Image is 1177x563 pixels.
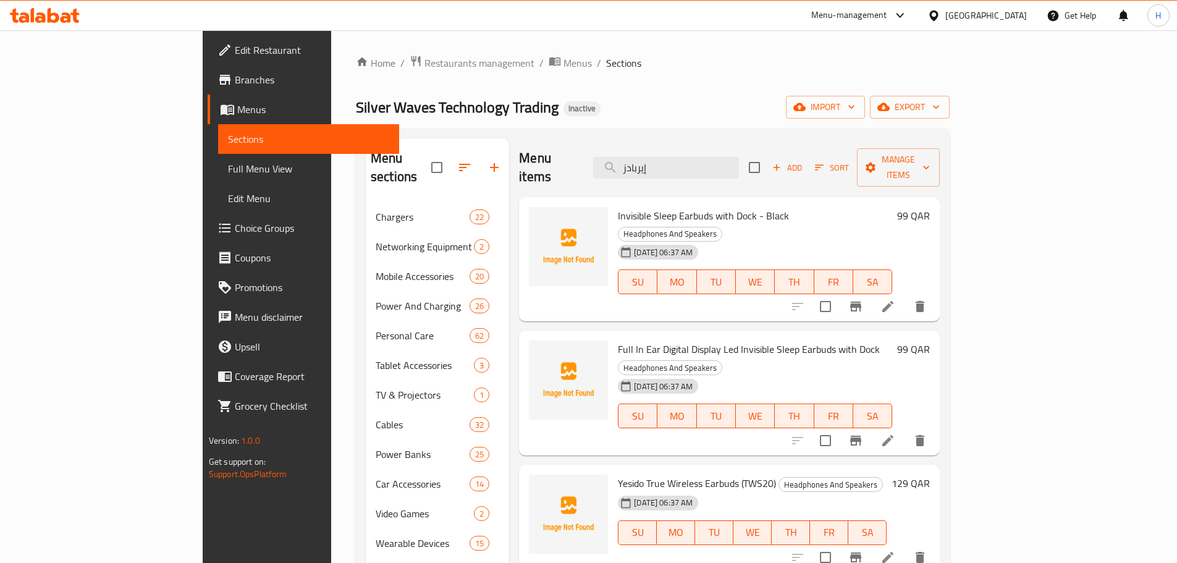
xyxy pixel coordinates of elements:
span: Yesido True Wireless Earbuds (TWS20) [618,474,776,493]
span: FR [815,523,843,541]
button: Sort [812,158,852,177]
div: items [474,387,489,402]
span: Sections [228,132,389,146]
span: WE [741,407,770,425]
div: Menu-management [811,8,887,23]
span: Menus [237,102,389,117]
button: MO [657,404,696,428]
span: Coupons [235,250,389,265]
div: Video Games [376,506,474,521]
h2: Menu sections [371,149,431,186]
a: Menus [208,95,399,124]
span: TU [702,273,731,291]
button: WE [736,269,775,294]
span: SA [858,273,887,291]
li: / [597,56,601,70]
span: Choice Groups [235,221,389,235]
div: items [470,447,489,462]
span: Chargers [376,210,470,224]
span: TH [780,273,809,291]
div: items [470,269,489,284]
li: / [400,56,405,70]
button: delete [905,426,935,455]
button: SU [618,520,657,545]
span: FR [819,273,848,291]
span: 2 [475,508,489,520]
span: Select all sections [424,155,450,180]
a: Grocery Checklist [208,391,399,421]
span: TU [700,523,728,541]
span: 14 [470,478,489,490]
span: Add item [767,158,807,177]
span: TH [777,523,805,541]
div: Power Banks [376,447,470,462]
span: Select to update [812,428,838,454]
img: Full In Ear Digital Display Led Invisible Sleep Earbuds with Dock [529,341,608,420]
div: items [474,506,489,521]
div: items [474,358,489,373]
span: Headphones And Speakers [618,361,722,375]
span: Personal Care [376,328,470,343]
span: WE [741,273,770,291]
span: SU [623,523,652,541]
a: Restaurants management [410,55,534,71]
div: Power Banks25 [366,439,509,469]
button: WE [733,520,772,545]
span: export [880,99,940,115]
span: Sort items [807,158,857,177]
button: SA [853,404,892,428]
div: Cables [376,417,470,432]
a: Menu disclaimer [208,302,399,332]
div: Power And Charging26 [366,291,509,321]
span: Power And Charging [376,298,470,313]
span: TU [702,407,731,425]
button: TH [775,269,814,294]
button: WE [736,404,775,428]
nav: breadcrumb [356,55,950,71]
div: items [474,239,489,254]
span: Mobile Accessories [376,269,470,284]
span: 25 [470,449,489,460]
span: MO [662,273,691,291]
img: Yesido True Wireless Earbuds (TWS20) [529,475,608,554]
span: import [796,99,855,115]
span: Menus [563,56,592,70]
button: Add [767,158,807,177]
span: Menu disclaimer [235,310,389,324]
span: TH [780,407,809,425]
button: FR [810,520,848,545]
span: 62 [470,330,489,342]
span: Edit Menu [228,191,389,206]
span: Tablet Accessories [376,358,474,373]
span: Promotions [235,280,389,295]
a: Coupons [208,243,399,273]
span: Networking Equipment [376,239,474,254]
span: Full Menu View [228,161,389,176]
img: Invisible Sleep Earbuds with Dock - Black [529,207,608,286]
span: Branches [235,72,389,87]
h6: 99 QAR [897,341,930,358]
div: [GEOGRAPHIC_DATA] [945,9,1027,22]
a: Support.OpsPlatform [209,466,287,482]
span: Car Accessories [376,476,470,491]
span: SU [623,273,652,291]
div: Video Games2 [366,499,509,528]
span: MO [662,407,691,425]
button: SA [848,520,887,545]
span: 22 [470,211,489,223]
button: SA [853,269,892,294]
span: [DATE] 06:37 AM [629,247,698,258]
span: 20 [470,271,489,282]
div: items [470,298,489,313]
span: 1.0.0 [241,433,260,449]
a: Edit menu item [880,299,895,314]
input: search [593,157,739,179]
span: 26 [470,300,489,312]
span: SA [858,407,887,425]
a: Edit menu item [880,433,895,448]
span: [DATE] 06:37 AM [629,381,698,392]
a: Branches [208,65,399,95]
